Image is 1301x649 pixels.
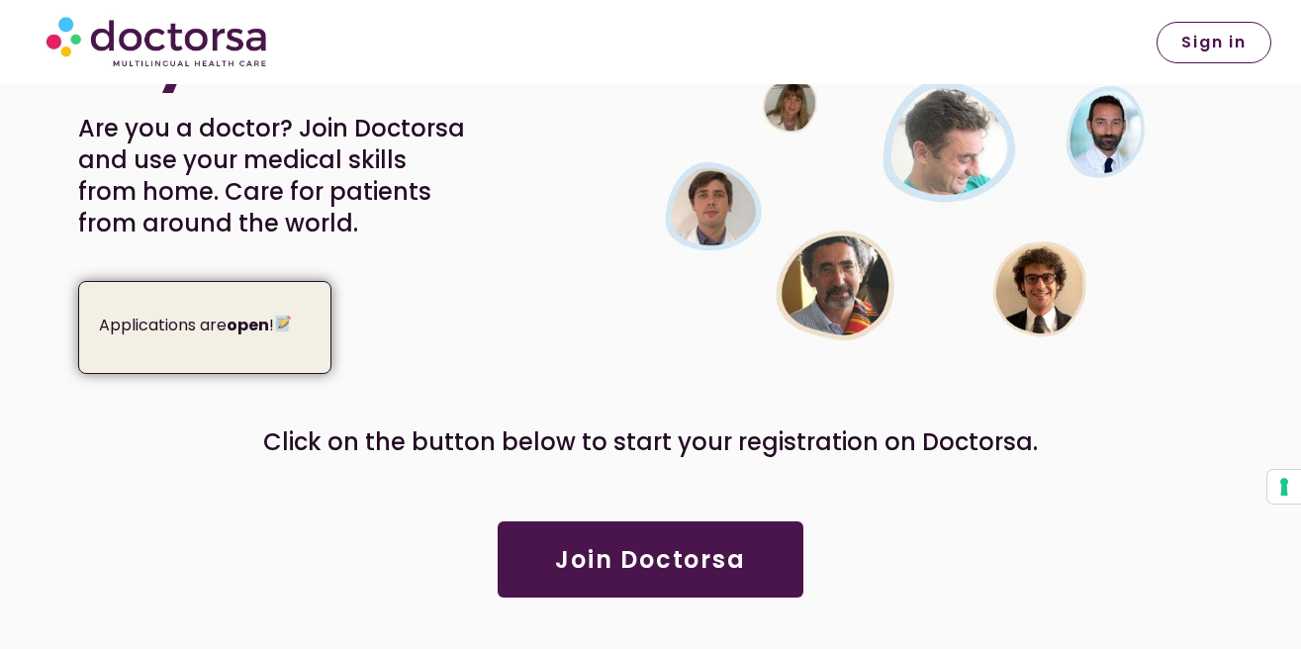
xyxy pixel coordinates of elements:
span: Sign in [1181,35,1247,50]
img: 📝 [275,316,291,331]
a: Join Doctorsa [498,521,803,598]
span: Join Doctorsa [555,548,745,572]
a: Sign in [1157,22,1271,63]
strong: open [227,314,269,336]
p: Applications are ! [99,312,317,339]
p: Are you a doctor? Join Doctorsa and use your medical skills from home. Care for patients from aro... [78,113,467,239]
h4: Click on the button below to start your registration on Doctorsa. [97,428,1205,457]
button: Your consent preferences for tracking technologies [1267,470,1301,504]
